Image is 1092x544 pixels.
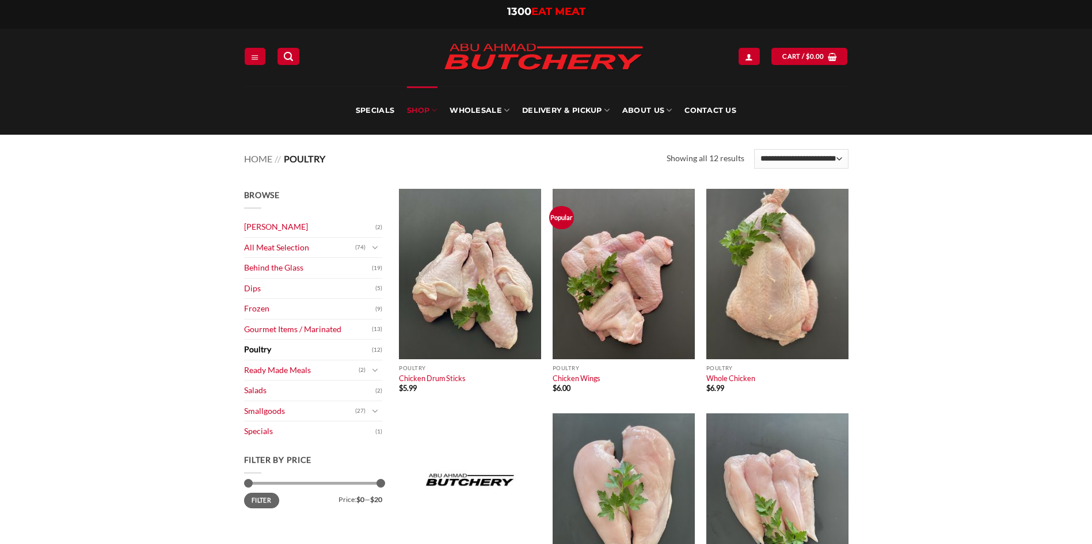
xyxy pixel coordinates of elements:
[372,341,382,359] span: (12)
[355,239,366,256] span: (74)
[375,300,382,318] span: (9)
[244,190,280,200] span: Browse
[372,260,382,277] span: (19)
[244,319,372,340] a: Gourmet Items / Marinated
[739,48,759,64] a: Login
[375,423,382,440] span: (1)
[284,153,325,164] span: Poultry
[553,189,695,359] img: Chicken Wings
[553,383,570,393] bdi: 6.00
[244,217,375,237] a: [PERSON_NAME]
[706,383,710,393] span: $
[706,365,849,371] p: Poultry
[359,362,366,379] span: (2)
[706,189,849,359] img: Whole Chicken
[531,5,585,18] span: EAT MEAT
[806,51,810,62] span: $
[522,86,610,135] a: Delivery & Pickup
[706,374,755,383] a: Whole Chicken
[368,241,382,254] button: Toggle
[370,495,382,504] span: $20
[450,86,509,135] a: Wholesale
[356,495,364,504] span: $0
[244,421,375,442] a: Specials
[244,381,375,401] a: Salads
[244,455,312,465] span: Filter by price
[244,493,382,503] div: Price: —
[684,86,736,135] a: Contact Us
[244,258,372,278] a: Behind the Glass
[277,48,299,64] a: Search
[356,86,394,135] a: Specials
[244,401,355,421] a: Smallgoods
[372,321,382,338] span: (13)
[434,36,653,79] img: Abu Ahmad Butchery
[706,383,724,393] bdi: 6.99
[399,189,541,359] img: Chicken Drum Sticks
[244,153,272,164] a: Home
[407,86,437,135] a: SHOP
[244,238,355,258] a: All Meat Selection
[553,365,695,371] p: Poultry
[245,48,265,64] a: Menu
[275,153,281,164] span: //
[399,383,403,393] span: $
[399,365,541,371] p: Poultry
[244,493,279,508] button: Filter
[375,382,382,400] span: (2)
[368,364,382,376] button: Toggle
[507,5,531,18] span: 1300
[244,340,372,360] a: Poultry
[399,383,417,393] bdi: 5.99
[782,51,824,62] span: Cart /
[244,299,375,319] a: Frozen
[553,383,557,393] span: $
[244,279,375,299] a: Dips
[507,5,585,18] a: 1300EAT MEAT
[399,374,466,383] a: Chicken Drum Sticks
[667,152,744,165] p: Showing all 12 results
[368,405,382,417] button: Toggle
[806,52,824,60] bdi: 0.00
[244,360,359,381] a: Ready Made Meals
[553,374,600,383] a: Chicken Wings
[771,48,847,64] a: View cart
[754,149,848,169] select: Shop order
[622,86,672,135] a: About Us
[375,280,382,297] span: (5)
[375,219,382,236] span: (2)
[355,402,366,420] span: (27)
